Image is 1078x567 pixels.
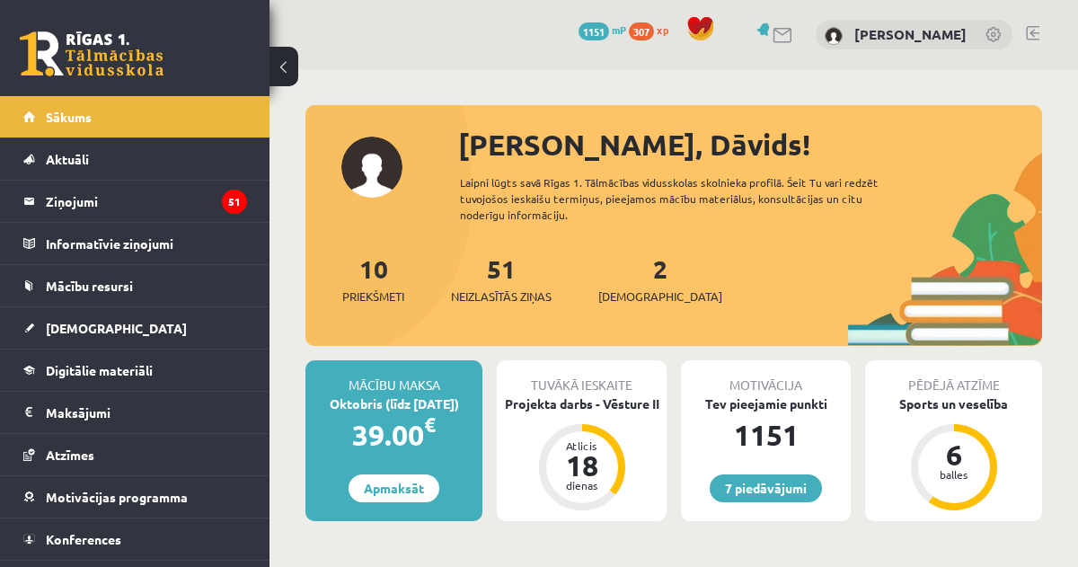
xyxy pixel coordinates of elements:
div: Projekta darbs - Vēsture II [497,394,667,413]
span: Atzīmes [46,447,94,463]
div: Mācību maksa [305,360,482,394]
a: 10Priekšmeti [342,252,404,306]
div: Oktobris (līdz [DATE]) [305,394,482,413]
div: 39.00 [305,413,482,456]
span: 1151 [579,22,609,40]
legend: Informatīvie ziņojumi [46,223,247,264]
legend: Ziņojumi [46,181,247,222]
a: Informatīvie ziņojumi [23,223,247,264]
span: 307 [629,22,654,40]
span: [DEMOGRAPHIC_DATA] [46,320,187,336]
div: 1151 [681,413,851,456]
span: mP [612,22,626,37]
span: Digitālie materiāli [46,362,153,378]
div: 18 [555,451,609,480]
span: Mācību resursi [46,278,133,294]
a: Konferences [23,518,247,560]
a: [PERSON_NAME] [854,25,967,43]
a: 51Neizlasītās ziņas [451,252,552,306]
div: Sports un veselība [865,394,1042,413]
span: Priekšmeti [342,288,404,306]
a: [DEMOGRAPHIC_DATA] [23,307,247,349]
span: Sākums [46,109,92,125]
a: 7 piedāvājumi [710,474,822,502]
a: Projekta darbs - Vēsture II Atlicis 18 dienas [497,394,667,513]
a: 2[DEMOGRAPHIC_DATA] [598,252,722,306]
span: xp [657,22,668,37]
div: dienas [555,480,609,491]
a: 307 xp [629,22,677,37]
span: € [424,412,436,438]
div: Tev pieejamie punkti [681,394,851,413]
div: [PERSON_NAME], Dāvids! [458,123,1042,166]
a: Digitālie materiāli [23,350,247,391]
div: Tuvākā ieskaite [497,360,667,394]
div: Atlicis [555,440,609,451]
img: Dāvids Altroks [825,27,843,45]
a: Apmaksāt [349,474,439,502]
div: Motivācija [681,360,851,394]
div: Laipni lūgts savā Rīgas 1. Tālmācības vidusskolas skolnieka profilā. Šeit Tu vari redzēt tuvojošo... [460,174,902,223]
div: Pēdējā atzīme [865,360,1042,394]
a: Aktuāli [23,138,247,180]
a: Rīgas 1. Tālmācības vidusskola [20,31,163,76]
a: Mācību resursi [23,265,247,306]
a: Atzīmes [23,434,247,475]
a: Ziņojumi51 [23,181,247,222]
legend: Maksājumi [46,392,247,433]
span: [DEMOGRAPHIC_DATA] [598,288,722,306]
a: Motivācijas programma [23,476,247,518]
a: Sākums [23,96,247,137]
a: Maksājumi [23,392,247,433]
div: 6 [927,440,981,469]
span: Konferences [46,531,121,547]
a: Sports un veselība 6 balles [865,394,1042,513]
div: balles [927,469,981,480]
span: Motivācijas programma [46,489,188,505]
span: Neizlasītās ziņas [451,288,552,306]
span: Aktuāli [46,151,89,167]
a: 1151 mP [579,22,626,37]
i: 51 [222,190,247,214]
